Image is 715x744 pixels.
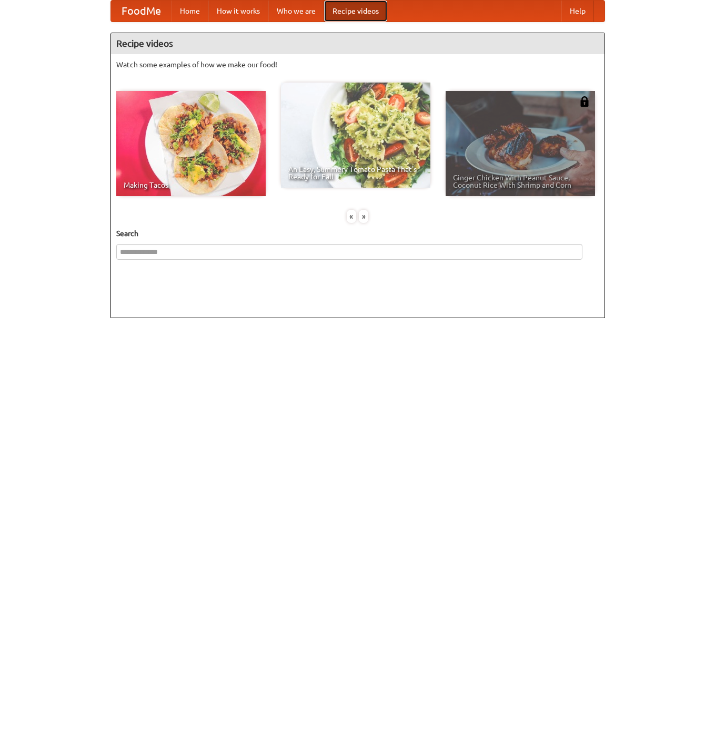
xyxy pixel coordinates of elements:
p: Watch some examples of how we make our food! [116,59,599,70]
a: Who we are [268,1,324,22]
a: How it works [208,1,268,22]
a: Recipe videos [324,1,387,22]
h4: Recipe videos [111,33,605,54]
a: Home [172,1,208,22]
h5: Search [116,228,599,239]
span: Making Tacos [124,181,258,189]
a: Making Tacos [116,91,266,196]
span: An Easy, Summery Tomato Pasta That's Ready for Fall [288,166,423,180]
a: Help [561,1,594,22]
div: « [347,210,356,223]
img: 483408.png [579,96,590,107]
div: » [359,210,368,223]
a: An Easy, Summery Tomato Pasta That's Ready for Fall [281,83,430,188]
a: FoodMe [111,1,172,22]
